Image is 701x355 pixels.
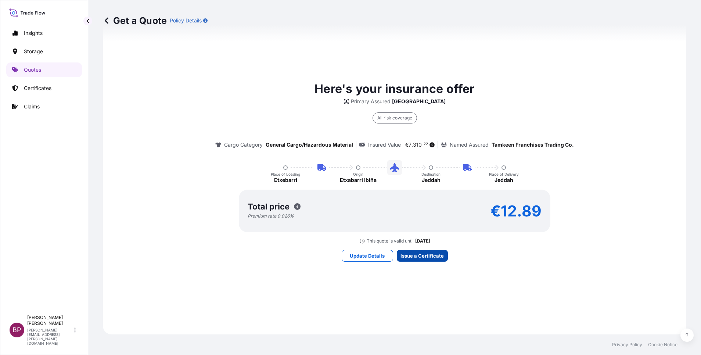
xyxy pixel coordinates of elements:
p: Insights [24,29,43,37]
a: Storage [6,44,82,59]
p: €12.89 [490,205,542,217]
p: Place of Delivery [489,172,519,176]
p: Certificates [24,85,51,92]
p: Get a Quote [103,15,167,26]
p: Policy Details [170,17,202,24]
a: Quotes [6,62,82,77]
p: [PERSON_NAME] [PERSON_NAME] [27,315,73,326]
span: , [411,142,413,147]
p: [PERSON_NAME][EMAIL_ADDRESS][PERSON_NAME][DOMAIN_NAME] [27,328,73,345]
p: [GEOGRAPHIC_DATA] [392,98,446,105]
p: Etxabarri Ibiña [340,176,377,184]
p: Tamkeen Franchises Trading Co. [492,141,574,148]
a: Privacy Policy [612,342,642,348]
span: . [422,143,423,146]
button: Update Details [342,250,393,262]
p: This quote is valid until [367,238,414,244]
p: Storage [24,48,43,55]
p: General Cargo/Hazardous Material [266,141,353,148]
p: Insured Value [368,141,401,148]
span: BP [12,326,21,334]
p: [DATE] [415,238,430,244]
p: Destination [421,172,441,176]
a: Insights [6,26,82,40]
span: 7 [409,142,411,147]
p: Premium rate 0.026 % [248,213,294,219]
a: Claims [6,99,82,114]
p: Jeddah [495,176,513,184]
span: 310 [413,142,422,147]
p: Named Assured [450,141,489,148]
div: All risk coverage [373,112,417,123]
p: Primary Assured [351,98,391,105]
p: Origin [353,172,363,176]
span: 22 [424,143,428,146]
p: Quotes [24,66,41,73]
p: Total price [248,203,290,210]
p: Jeddah [422,176,441,184]
p: Issue a Certificate [400,252,444,259]
span: € [405,142,409,147]
p: Etxebarri [274,176,297,184]
a: Certificates [6,81,82,96]
p: Place of Loading [271,172,300,176]
p: Here's your insurance offer [314,80,474,98]
p: Update Details [350,252,385,259]
p: Cargo Category [224,141,263,148]
a: Cookie Notice [648,342,677,348]
button: Issue a Certificate [397,250,448,262]
p: Claims [24,103,40,110]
